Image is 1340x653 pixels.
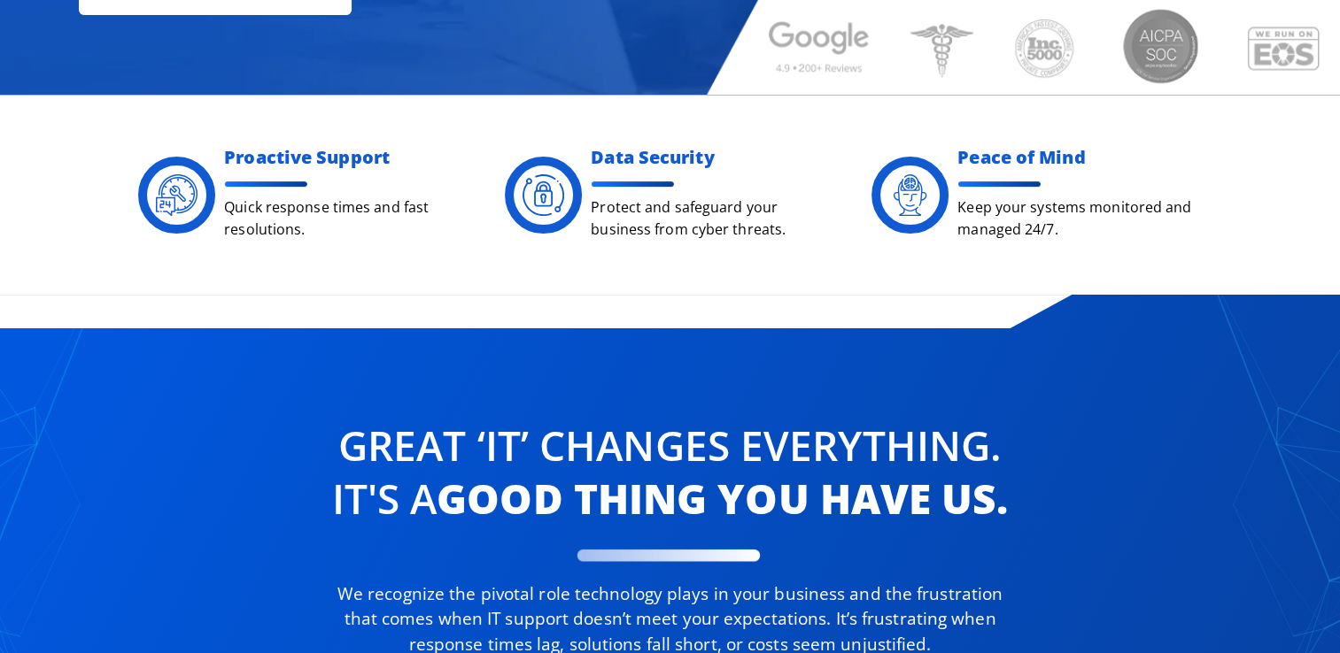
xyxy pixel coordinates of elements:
img: Digacore Services - peace of mind [889,174,932,217]
img: New Divider [576,548,765,563]
p: Protect and safeguard your business from cyber threats. [591,196,826,242]
img: divider [957,181,1042,187]
p: Quick response times and fast resolutions. [224,196,460,242]
img: divider [591,181,676,187]
h2: Data Security [591,149,826,166]
b: good thing you have us. [437,471,1008,526]
p: Keep your systems monitored and managed 24/7. [957,196,1193,242]
img: divider [224,181,309,187]
h2: Peace of Mind [957,149,1193,166]
img: Digacore 24 Support [156,174,198,217]
h2: Great ‘IT’ changes Everything. It's a [319,419,1020,525]
h2: Proactive Support [224,149,460,166]
img: Digacore Security [523,174,565,217]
